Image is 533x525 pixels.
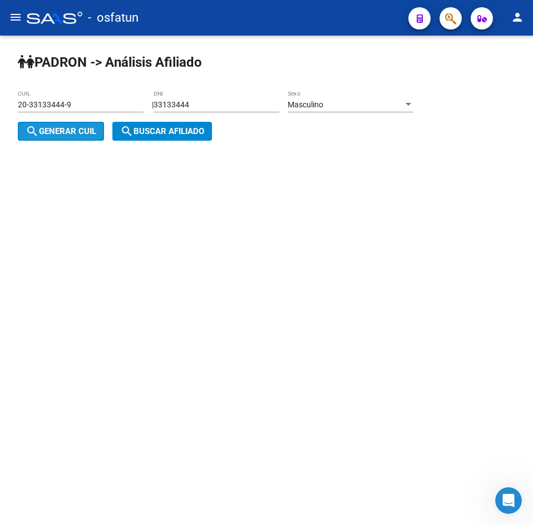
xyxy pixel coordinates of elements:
iframe: Intercom live chat [495,487,522,514]
span: Masculino [288,100,323,109]
mat-icon: person [511,11,524,24]
button: Generar CUIL [18,122,104,141]
div: | [18,100,422,136]
span: - osfatun [88,6,139,30]
span: Generar CUIL [26,126,96,136]
mat-icon: search [26,125,39,138]
span: Buscar afiliado [120,126,204,136]
button: Buscar afiliado [112,122,212,141]
mat-icon: search [120,125,134,138]
mat-icon: menu [9,11,22,24]
strong: PADRON -> Análisis Afiliado [18,55,202,70]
